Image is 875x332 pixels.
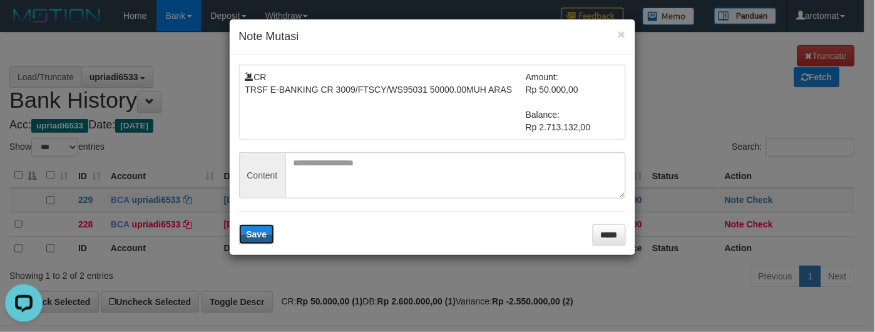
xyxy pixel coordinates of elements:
button: Save [239,224,275,244]
td: CR TRSF E-BANKING CR 3009/FTSCY/WS95031 50000.00MUH ARAS [245,71,526,133]
span: Save [247,229,267,239]
span: Content [239,152,285,199]
h4: Note Mutasi [239,29,626,45]
td: Amount: Rp 50.000,00 Balance: Rp 2.713.132,00 [526,71,620,133]
button: × [618,28,625,41]
button: Open LiveChat chat widget [5,5,43,43]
